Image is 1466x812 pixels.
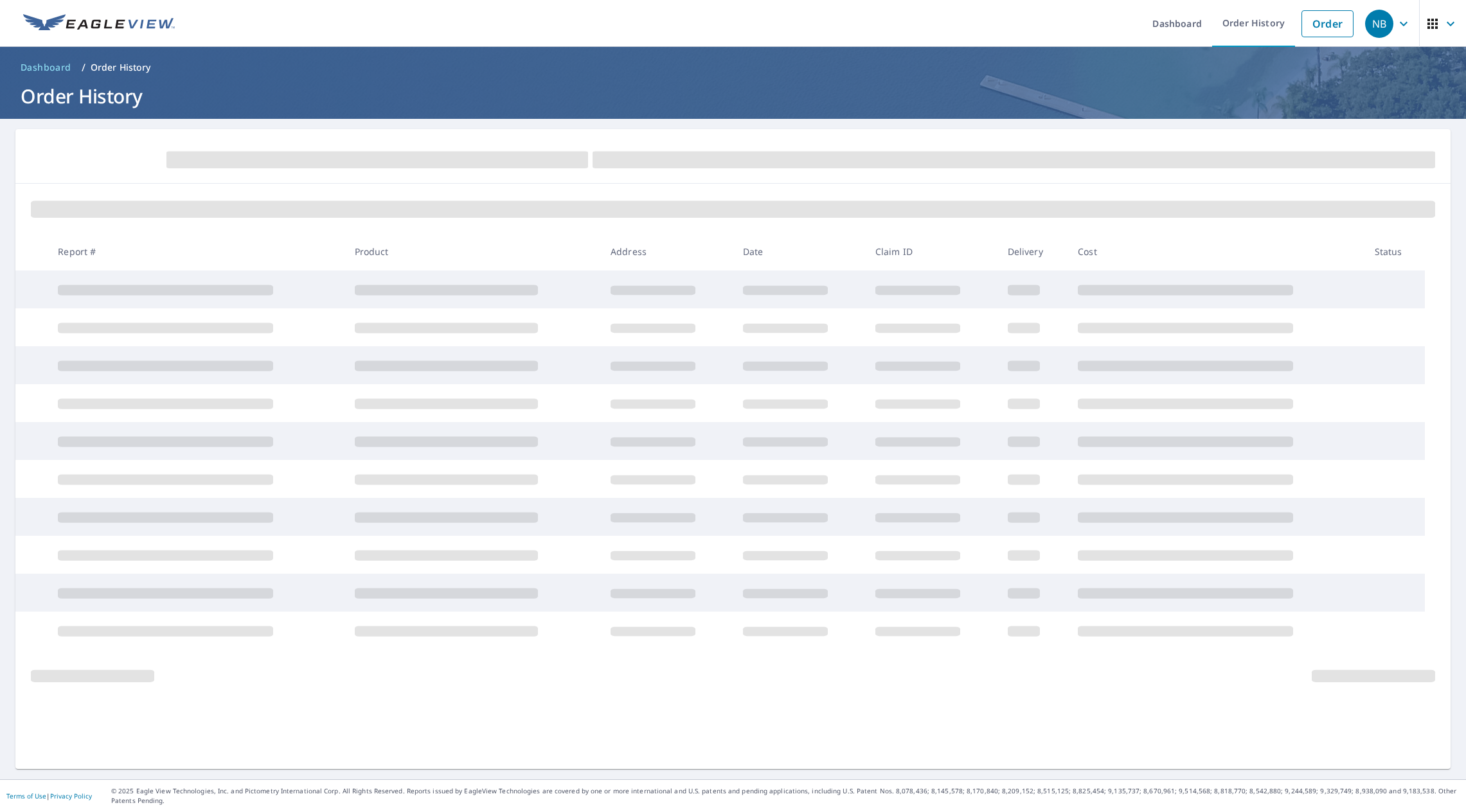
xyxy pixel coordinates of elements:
[6,791,46,800] a: Terms of Use
[21,61,71,74] span: Dashboard
[1365,10,1393,38] div: NB
[15,57,1451,78] nav: breadcrumb
[1068,233,1364,270] th: Cost
[50,791,92,800] a: Privacy Policy
[15,83,1451,109] h1: Order History
[344,233,600,270] th: Product
[111,786,1460,806] p: © 2025 Eagle View Technologies, Inc. and Pictometry International Corp. All Rights Reserved. Repo...
[15,57,76,78] a: Dashboard
[82,60,85,75] li: /
[1301,10,1354,37] a: Order
[48,233,344,270] th: Report #
[6,792,92,800] p: |
[733,233,865,270] th: Date
[91,61,151,74] p: Order History
[1364,233,1425,270] th: Status
[997,233,1068,270] th: Delivery
[865,233,997,270] th: Claim ID
[600,233,733,270] th: Address
[23,14,175,33] img: EV Logo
